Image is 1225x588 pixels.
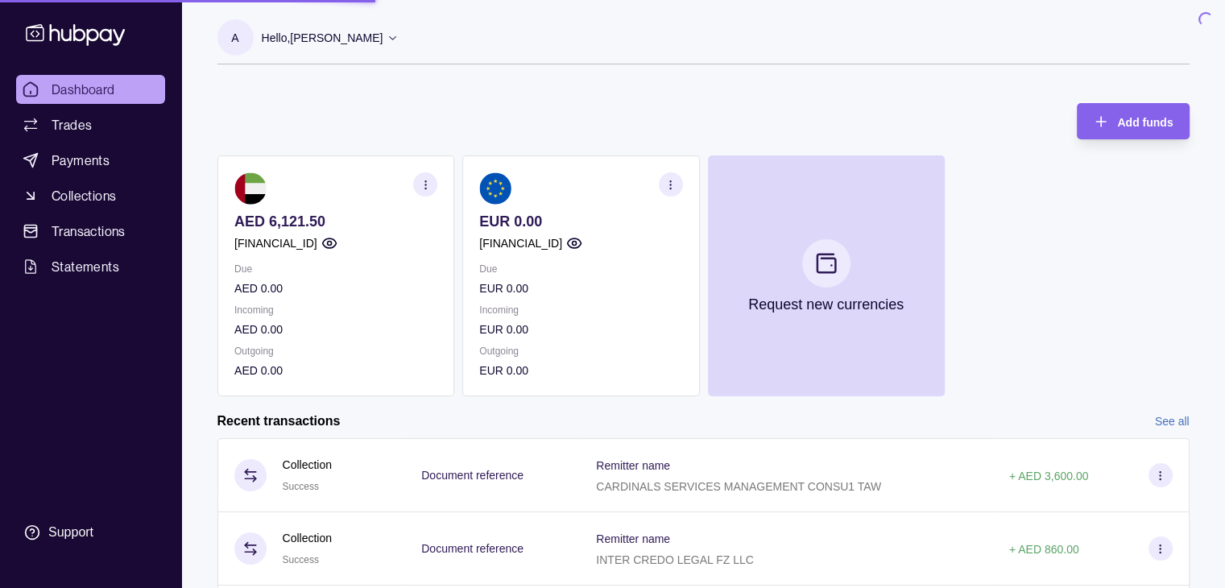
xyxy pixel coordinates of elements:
p: + AED 3,600.00 [1009,470,1088,482]
p: A [231,29,238,47]
p: Remitter name [596,459,670,472]
p: EUR 0.00 [479,321,682,338]
p: Due [234,260,437,278]
p: AED 0.00 [234,362,437,379]
p: EUR 0.00 [479,362,682,379]
p: + AED 860.00 [1009,543,1079,556]
span: Success [283,554,319,565]
p: [FINANCIAL_ID] [234,234,317,252]
a: Support [16,516,165,549]
a: Trades [16,110,165,139]
p: Due [479,260,682,278]
p: [FINANCIAL_ID] [479,234,562,252]
span: Payments [52,151,110,170]
p: Hello, [PERSON_NAME] [262,29,383,47]
p: EUR 0.00 [479,280,682,297]
button: Add funds [1077,103,1189,139]
a: Transactions [16,217,165,246]
p: Outgoing [479,342,682,360]
p: Collection [283,529,332,547]
p: Document reference [421,542,524,555]
a: Dashboard [16,75,165,104]
p: Incoming [479,301,682,319]
p: Request new currencies [748,296,904,313]
span: Success [283,481,319,492]
p: Incoming [234,301,437,319]
span: Statements [52,257,119,276]
span: Transactions [52,222,126,241]
a: See all [1155,412,1190,430]
a: Statements [16,252,165,281]
span: Dashboard [52,80,115,99]
p: Document reference [421,469,524,482]
p: Remitter name [596,532,670,545]
a: Collections [16,181,165,210]
p: INTER CREDO LEGAL FZ LLC [596,553,754,566]
a: Payments [16,146,165,175]
p: AED 0.00 [234,280,437,297]
p: AED 6,121.50 [234,213,437,230]
img: ae [234,172,267,205]
span: Trades [52,115,92,135]
p: EUR 0.00 [479,213,682,230]
p: CARDINALS SERVICES MANAGEMENT CONSU1 TAW [596,480,881,493]
h2: Recent transactions [217,412,341,430]
p: AED 0.00 [234,321,437,338]
span: Collections [52,186,116,205]
span: Add funds [1117,116,1173,129]
img: eu [479,172,511,205]
p: Collection [283,456,332,474]
div: Support [48,524,93,541]
button: Request new currencies [707,155,944,396]
p: Outgoing [234,342,437,360]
